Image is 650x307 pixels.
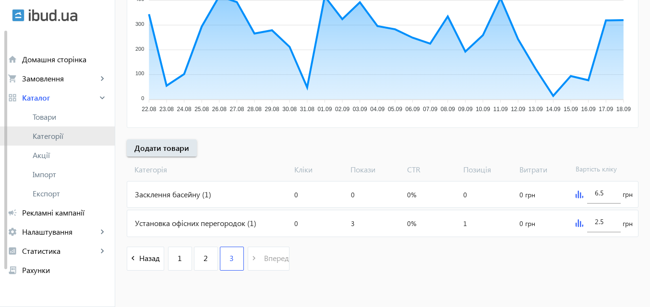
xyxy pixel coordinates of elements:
span: Категорії [33,131,107,141]
tspan: 11.09 [494,106,508,113]
span: 0 [463,190,467,199]
tspan: 25.08 [194,106,209,113]
tspan: 300 [135,21,144,27]
tspan: 28.08 [247,106,262,113]
span: 2 [204,253,208,263]
mat-icon: shopping_cart [8,74,17,83]
span: Категорія [127,164,290,175]
mat-icon: receipt_long [8,265,17,275]
span: Статистика [22,246,97,256]
tspan: 15.09 [564,106,578,113]
tspan: 26.08 [212,106,227,113]
tspan: 10.09 [476,106,490,113]
tspan: 13.09 [529,106,543,113]
mat-icon: campaign [8,208,17,217]
span: Позиція [459,164,516,175]
tspan: 03.09 [353,106,367,113]
span: Додати товари [134,143,189,153]
span: Кліки [290,164,347,175]
span: 0 [294,219,298,228]
tspan: 12.09 [511,106,525,113]
tspan: 14.09 [546,106,560,113]
mat-icon: keyboard_arrow_right [97,74,107,83]
tspan: 23.08 [159,106,174,113]
span: Домашня сторінка [22,55,107,64]
mat-icon: home [8,55,17,64]
span: Вартість кліку [572,164,628,175]
img: graph.svg [576,219,583,227]
span: 0% [407,219,416,228]
span: Покази [347,164,403,175]
span: 0 грн [519,190,535,199]
span: 1 [463,219,467,228]
img: ibud.svg [12,9,24,22]
span: 0% [407,190,416,199]
span: 3 [351,219,355,228]
button: Назад [127,247,164,271]
tspan: 16.09 [581,106,596,113]
div: Засклення басейну (1) [127,182,290,207]
mat-icon: settings [8,227,17,237]
mat-icon: keyboard_arrow_right [97,227,107,237]
tspan: 30.08 [282,106,297,113]
mat-icon: grid_view [8,93,17,102]
tspan: 05.09 [388,106,402,113]
button: Додати товари [127,139,197,157]
span: Витрати [516,164,572,175]
span: грн [623,219,633,228]
tspan: 31.08 [300,106,314,113]
mat-icon: keyboard_arrow_right [97,246,107,256]
tspan: 22.08 [142,106,156,113]
tspan: 24.08 [177,106,192,113]
tspan: 01.09 [317,106,332,113]
img: graph.svg [576,191,583,198]
img: ibud_text.svg [29,9,77,22]
tspan: 100 [135,70,144,76]
div: Установка офісних перегородок (1) [127,210,290,236]
span: Товари [33,112,107,122]
span: Назад [139,253,164,263]
span: 1 [178,253,182,263]
tspan: 08.09 [441,106,455,113]
span: Налаштування [22,227,97,237]
tspan: 09.09 [458,106,472,113]
mat-icon: navigate_before [127,252,139,264]
span: грн [623,190,633,199]
span: 3 [229,253,234,263]
mat-icon: analytics [8,246,17,256]
tspan: 18.09 [616,106,631,113]
span: 0 [294,190,298,199]
tspan: 0 [141,95,144,101]
tspan: 07.09 [423,106,437,113]
span: Експорт [33,189,107,198]
span: Акції [33,150,107,160]
span: 0 грн [519,219,535,228]
span: Імпорт [33,170,107,179]
tspan: 17.09 [599,106,613,113]
span: Замовлення [22,74,97,83]
tspan: 06.09 [405,106,420,113]
span: Каталог [22,93,97,102]
tspan: 27.08 [229,106,244,113]
tspan: 04.09 [370,106,385,113]
span: Рекламні кампанії [22,208,107,217]
tspan: 29.08 [265,106,279,113]
span: CTR [403,164,459,175]
tspan: 02.09 [335,106,349,113]
span: 0 [351,190,355,199]
span: Рахунки [22,265,107,275]
mat-icon: keyboard_arrow_right [97,93,107,102]
tspan: 200 [135,45,144,51]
